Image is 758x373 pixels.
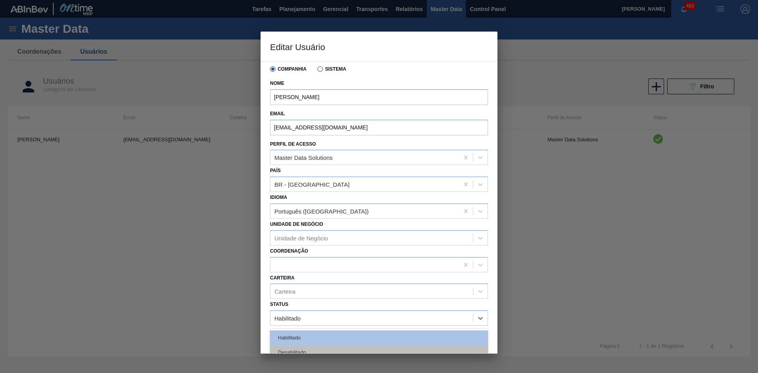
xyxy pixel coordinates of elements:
div: Master Data Solutions [274,154,333,161]
label: Sistema [317,66,346,72]
div: Português ([GEOGRAPHIC_DATA]) [274,208,369,214]
div: Habilitado [270,330,488,345]
label: Coordenação [270,248,308,254]
label: Status [270,302,288,307]
label: Idioma [270,195,287,200]
label: Unidade de Negócio [270,221,323,227]
label: Carteira [270,275,295,281]
div: Unidade de Negócio [274,234,328,241]
div: BR - [GEOGRAPHIC_DATA] [274,181,349,188]
label: Perfil de Acesso [270,141,316,147]
label: Nome [270,78,488,89]
label: Companhia [270,66,306,72]
div: Desabilitado [270,345,488,360]
label: País [270,168,281,173]
label: Email [270,108,488,120]
h3: Editar Usuário [261,32,497,62]
div: Carteira [274,288,295,295]
div: Habilitado [274,315,301,322]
